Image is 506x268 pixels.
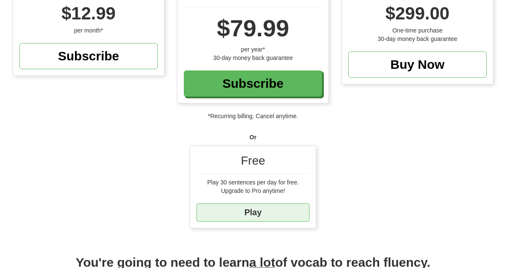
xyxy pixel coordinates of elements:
[184,54,322,62] div: 30-day money back guarantee
[196,203,310,222] a: Play
[217,15,289,41] span: $79.99
[196,187,310,195] div: Upgrade to Pro anytime!
[196,178,310,187] div: Play 30 sentences per day for free.
[348,51,487,78] a: Buy Now
[184,45,322,54] div: per year*
[19,26,158,35] div: per month*
[348,35,487,43] div: 30-day money back guarantee
[348,26,487,35] div: One-time purchase
[385,3,449,23] span: $299.00
[184,70,322,97] a: Subscribe
[196,152,310,174] div: Free
[19,43,158,69] a: Subscribe
[250,134,256,141] strong: Or
[62,3,116,23] span: $12.99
